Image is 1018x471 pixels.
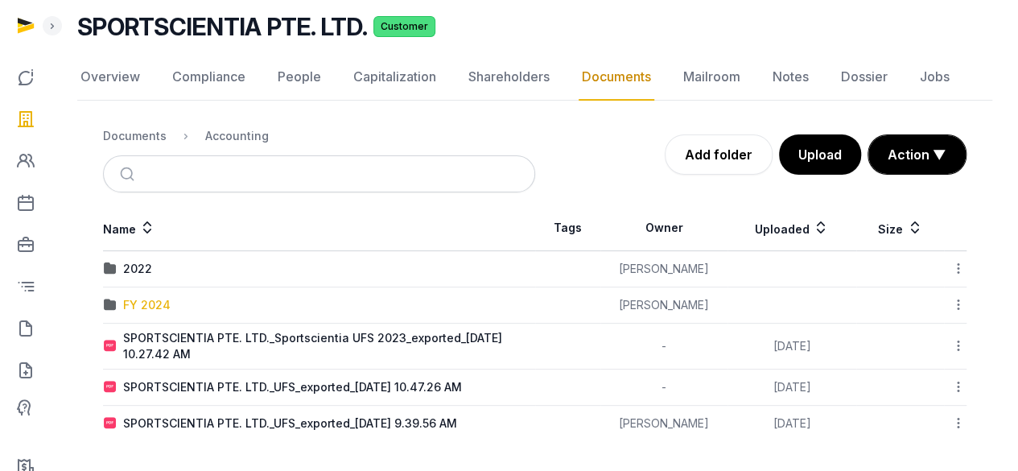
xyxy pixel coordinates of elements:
img: pdf.svg [104,417,117,430]
div: Accounting [205,128,269,144]
th: Tags [535,205,601,251]
div: SPORTSCIENTIA PTE. LTD._UFS_exported_[DATE] 9.39.56 AM [123,415,457,432]
span: Customer [373,16,435,37]
span: [DATE] [773,339,810,353]
a: Notes [769,54,812,101]
th: Owner [600,205,727,251]
button: Upload [779,134,861,175]
a: People [274,54,324,101]
div: SPORTSCIENTIA PTE. LTD._UFS_exported_[DATE] 10.47.26 AM [123,379,462,395]
a: Mailroom [680,54,744,101]
a: Add folder [665,134,773,175]
td: - [600,324,727,370]
a: Documents [579,54,654,101]
nav: Tabs [77,54,992,101]
th: Name [103,205,535,251]
td: - [600,370,727,406]
span: [DATE] [773,380,810,394]
img: folder.svg [104,262,117,275]
div: FY 2024 [123,297,171,313]
img: pdf.svg [104,381,117,394]
img: folder.svg [104,299,117,312]
th: Uploaded [727,205,856,251]
button: Submit [110,156,148,192]
th: Size [856,205,944,251]
div: Documents [103,128,167,144]
a: Compliance [169,54,249,101]
td: [PERSON_NAME] [600,406,727,442]
button: Action ▼ [868,135,966,174]
span: [DATE] [773,416,810,430]
td: [PERSON_NAME] [600,251,727,287]
img: pdf.svg [104,340,117,353]
td: [PERSON_NAME] [600,287,727,324]
a: Jobs [917,54,953,101]
nav: Breadcrumb [103,117,535,155]
a: Capitalization [350,54,439,101]
h2: SPORTSCIENTIA PTE. LTD. [77,12,367,41]
div: SPORTSCIENTIA PTE. LTD._Sportscientia UFS 2023_exported_[DATE] 10.27.42 AM [123,330,534,362]
a: Shareholders [465,54,553,101]
div: 2022 [123,261,152,277]
a: Dossier [838,54,891,101]
a: Overview [77,54,143,101]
